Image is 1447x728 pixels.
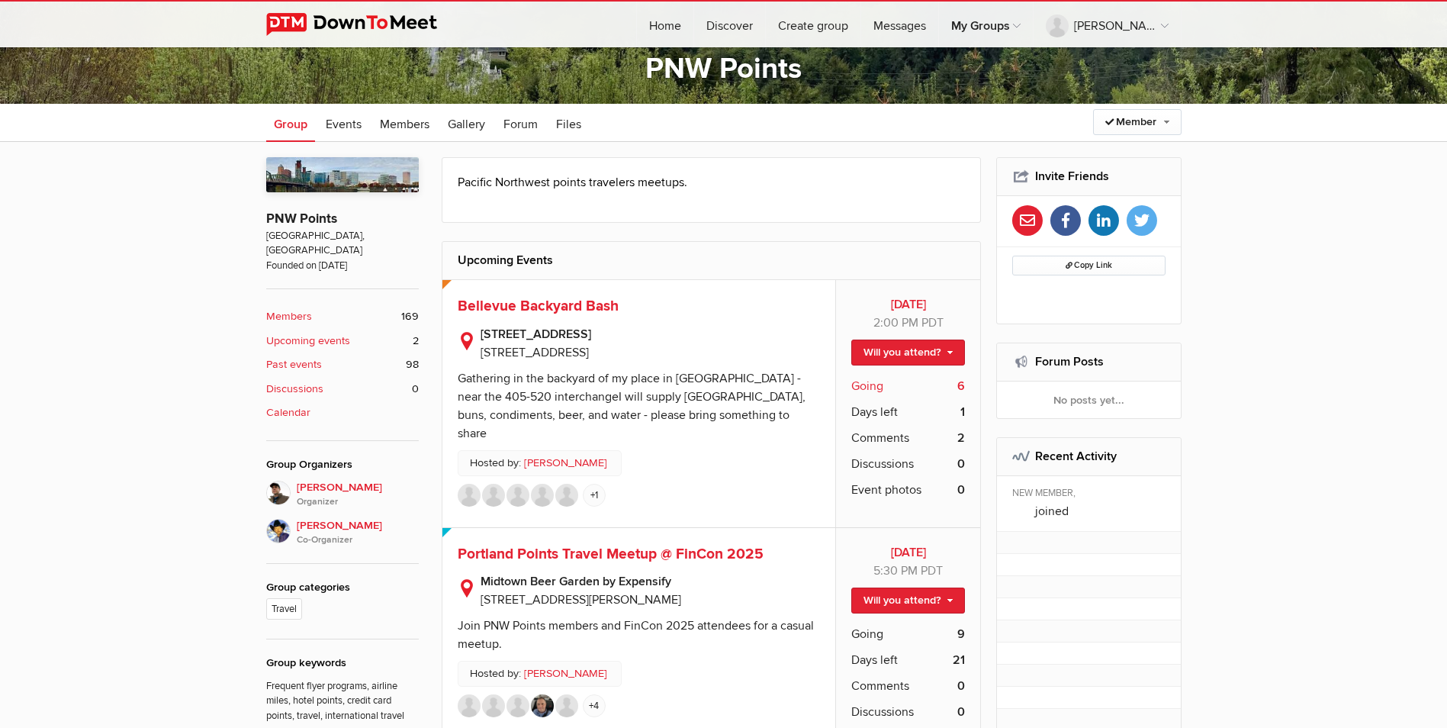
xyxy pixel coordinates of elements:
[694,2,765,47] a: Discover
[266,356,322,373] b: Past events
[960,403,965,421] b: 1
[266,672,419,723] p: Frequent flyer programs, airline miles, hotel points, credit card points, travel, international t...
[524,455,607,472] a: [PERSON_NAME]
[297,533,419,547] i: Co-Organizer
[851,543,965,562] b: [DATE]
[496,104,545,142] a: Forum
[266,579,419,596] div: Group categories
[401,308,419,325] span: 169
[766,2,860,47] a: Create group
[851,481,921,499] span: Event photos
[448,117,485,132] span: Gallery
[458,661,622,687] p: Hosted by:
[266,381,323,398] b: Discussions
[861,2,938,47] a: Messages
[1012,438,1166,475] h2: Recent Activity
[266,381,419,398] a: Discussions 0
[583,484,606,507] a: +1
[458,297,619,315] a: Bellevue Backyard Bash
[266,157,419,192] img: PNW Points
[458,450,622,476] p: Hosted by:
[851,429,909,447] span: Comments
[412,381,419,398] span: 0
[1066,260,1112,270] span: Copy Link
[957,429,965,447] b: 2
[851,295,965,314] b: [DATE]
[851,625,883,643] span: Going
[957,481,965,499] b: 0
[637,2,693,47] a: Home
[555,694,578,717] img: Bornetraveller
[318,104,369,142] a: Events
[851,588,965,614] a: Will you attend?
[1034,2,1181,47] a: [PERSON_NAME]
[851,403,898,421] span: Days left
[583,694,606,717] a: +4
[851,651,898,669] span: Days left
[851,377,883,395] span: Going
[1012,158,1166,195] h2: Invite Friends
[1012,256,1166,275] button: Copy Link
[1035,502,1170,520] p: joined
[458,173,966,192] p: Pacific Northwest points travelers meetups.
[957,377,965,395] b: 6
[921,563,943,578] span: America/Los_Angeles
[458,545,764,563] a: Portland Points Travel Meetup @ FinCon 2025
[997,382,1181,418] div: No posts yet...
[531,694,554,717] img: Russ Revutski
[851,703,914,721] span: Discussions
[851,340,965,366] a: Will you attend?
[266,259,419,273] span: Founded on [DATE]
[274,117,307,132] span: Group
[851,455,914,473] span: Discussions
[921,315,944,330] span: America/Los_Angeles
[957,703,965,721] b: 0
[458,371,805,441] div: Gathering in the backyard of my place in [GEOGRAPHIC_DATA] - near the 405-520 interchangeI will s...
[266,510,419,548] a: [PERSON_NAME]Co-Organizer
[266,308,312,325] b: Members
[506,694,529,717] img: Blake P.
[297,479,419,510] span: [PERSON_NAME]
[458,618,814,652] div: Join PNW Points members and FinCon 2025 attendees for a casual meetup.
[953,651,965,669] b: 21
[266,104,315,142] a: Group
[266,519,291,543] img: Dave Nuttall
[524,665,607,682] a: [PERSON_NAME]
[458,484,481,507] img: RomeoWalter
[266,229,419,259] span: [GEOGRAPHIC_DATA], [GEOGRAPHIC_DATA]
[372,104,437,142] a: Members
[556,117,581,132] span: Files
[481,592,681,607] span: [STREET_ADDRESS][PERSON_NAME]
[297,495,419,509] i: Organizer
[506,484,529,507] img: AaronN
[458,694,481,717] img: TheRealCho
[555,484,578,507] img: Steven T
[266,333,350,350] b: Upcoming events
[266,356,419,373] a: Past events 98
[406,356,419,373] span: 98
[873,563,918,578] span: 5:30 PM
[482,694,505,717] img: Stephan93859
[297,517,419,548] span: [PERSON_NAME]
[873,315,918,330] span: 2:00 PM
[1093,109,1182,135] a: Member
[481,572,821,591] b: Midtown Beer Garden by Expensify
[1012,487,1170,502] div: NEW MEMBER,
[380,117,429,132] span: Members
[440,104,493,142] a: Gallery
[266,481,419,510] a: [PERSON_NAME]Organizer
[266,456,419,473] div: Group Organizers
[458,242,966,279] h2: Upcoming Events
[326,117,362,132] span: Events
[481,325,821,343] b: [STREET_ADDRESS]
[266,481,291,505] img: Stefan Krasowski
[266,333,419,350] a: Upcoming events 2
[548,104,589,142] a: Files
[1035,354,1104,369] a: Forum Posts
[851,677,909,695] span: Comments
[266,13,461,36] img: DownToMeet
[482,484,505,507] img: TheRealCho
[266,308,419,325] a: Members 169
[957,677,965,695] b: 0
